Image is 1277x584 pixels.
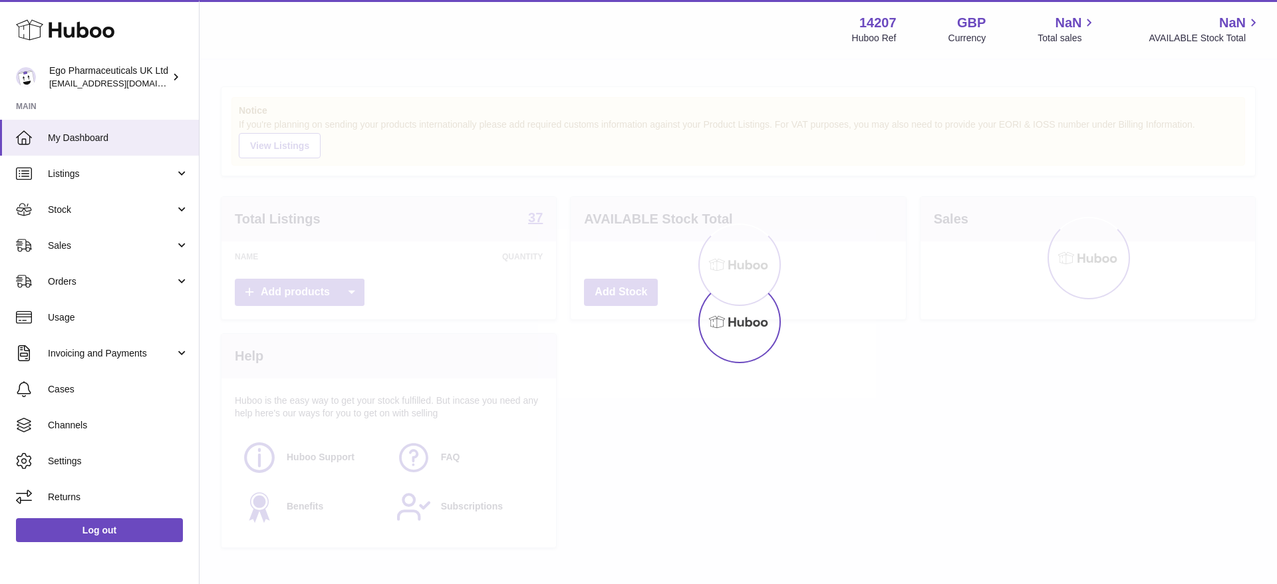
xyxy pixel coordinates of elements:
strong: 14207 [859,14,897,32]
a: NaN Total sales [1038,14,1097,45]
span: Channels [48,419,189,432]
div: Huboo Ref [852,32,897,45]
span: Returns [48,491,189,504]
span: NaN [1219,14,1246,32]
a: Log out [16,518,183,542]
strong: GBP [957,14,986,32]
span: NaN [1055,14,1081,32]
a: NaN AVAILABLE Stock Total [1149,14,1261,45]
span: My Dashboard [48,132,189,144]
div: Currency [948,32,986,45]
span: Orders [48,275,175,288]
img: internalAdmin-14207@internal.huboo.com [16,67,36,87]
span: Settings [48,455,189,468]
span: [EMAIL_ADDRESS][DOMAIN_NAME] [49,78,196,88]
span: Cases [48,383,189,396]
span: Sales [48,239,175,252]
span: Listings [48,168,175,180]
span: Invoicing and Payments [48,347,175,360]
div: Ego Pharmaceuticals UK Ltd [49,65,169,90]
span: Total sales [1038,32,1097,45]
span: AVAILABLE Stock Total [1149,32,1261,45]
span: Usage [48,311,189,324]
span: Stock [48,204,175,216]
